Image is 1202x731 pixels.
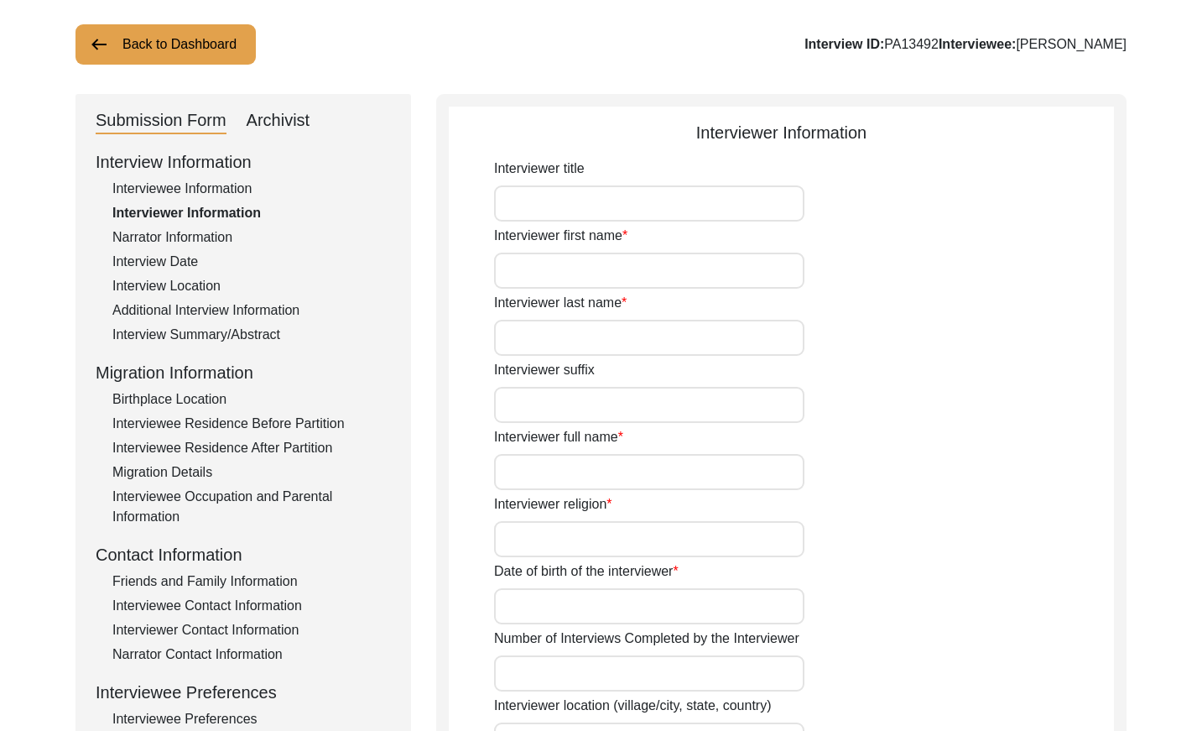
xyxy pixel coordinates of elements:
[89,34,109,55] img: arrow-left.png
[939,37,1016,51] b: Interviewee:
[112,227,391,248] div: Narrator Information
[494,427,623,447] label: Interviewer full name
[112,572,391,592] div: Friends and Family Information
[494,226,627,246] label: Interviewer first name
[112,438,391,458] div: Interviewee Residence After Partition
[96,360,391,385] div: Migration Information
[96,680,391,705] div: Interviewee Preferences
[112,389,391,410] div: Birthplace Location
[112,487,391,527] div: Interviewee Occupation and Parental Information
[112,300,391,321] div: Additional Interview Information
[112,596,391,616] div: Interviewee Contact Information
[494,696,772,716] label: Interviewer location (village/city, state, country)
[112,276,391,296] div: Interview Location
[96,107,226,134] div: Submission Form
[494,360,595,380] label: Interviewer suffix
[112,252,391,272] div: Interview Date
[112,645,391,665] div: Narrator Contact Information
[96,149,391,175] div: Interview Information
[804,37,884,51] b: Interview ID:
[112,620,391,640] div: Interviewer Contact Information
[494,561,679,582] label: Date of birth of the interviewer
[112,325,391,345] div: Interview Summary/Abstract
[75,24,256,65] button: Back to Dashboard
[449,120,1114,145] div: Interviewer Information
[112,414,391,434] div: Interviewee Residence Before Partition
[494,629,799,649] label: Number of Interviews Completed by the Interviewer
[112,203,391,223] div: Interviewer Information
[112,462,391,483] div: Migration Details
[494,159,585,179] label: Interviewer title
[494,494,612,514] label: Interviewer religion
[112,709,391,729] div: Interviewee Preferences
[96,542,391,567] div: Contact Information
[804,34,1127,55] div: PA13492 [PERSON_NAME]
[112,179,391,199] div: Interviewee Information
[494,293,627,313] label: Interviewer last name
[247,107,310,134] div: Archivist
